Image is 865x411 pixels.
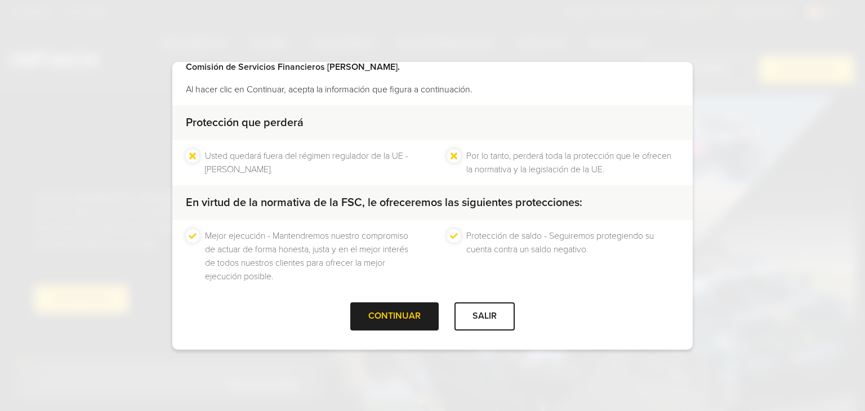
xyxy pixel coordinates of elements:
li: Usted quedará fuera del régimen regulador de la UE - [PERSON_NAME]. [205,149,418,176]
strong: Protección que perderá [186,116,304,129]
div: CONTINUAR [350,302,439,330]
li: Protección de saldo - Seguiremos protegiendo su cuenta contra un saldo negativo. [466,229,679,283]
div: SALIR [454,302,515,330]
p: Al hacer clic en Continuar, acepta la información que figura a continuación. [186,83,679,96]
li: Mejor ejecución - Mantendremos nuestro compromiso de actuar de forma honesta, justa y en el mejor... [205,229,418,283]
strong: En virtud de la normativa de la FSC, le ofreceremos las siguientes protecciones: [186,196,582,209]
li: Por lo tanto, perderá toda la protección que le ofrecen la normativa y la legislación de la UE. [466,149,679,176]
